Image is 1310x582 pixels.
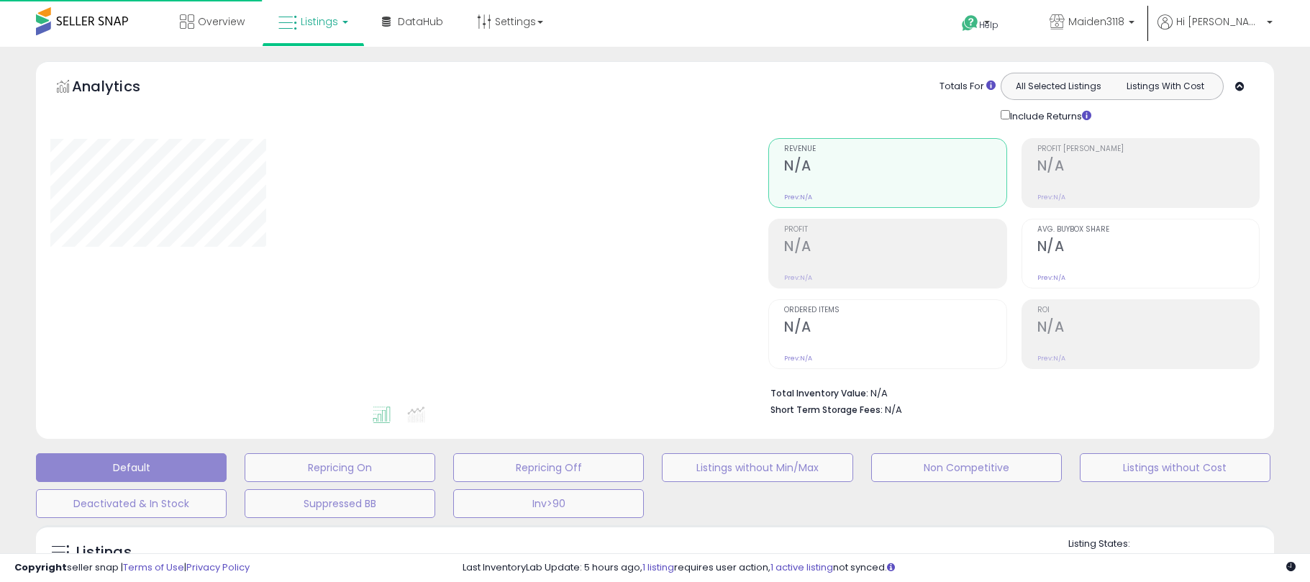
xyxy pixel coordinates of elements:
[72,76,168,100] h5: Analytics
[784,238,1006,258] h2: N/A
[1037,158,1259,177] h2: N/A
[662,453,852,482] button: Listings without Min/Max
[1037,193,1065,201] small: Prev: N/A
[784,306,1006,314] span: Ordered Items
[770,404,883,416] b: Short Term Storage Fees:
[784,226,1006,234] span: Profit
[990,107,1109,124] div: Include Returns
[1080,453,1270,482] button: Listings without Cost
[1157,14,1273,47] a: Hi [PERSON_NAME]
[1037,273,1065,282] small: Prev: N/A
[301,14,338,29] span: Listings
[1037,306,1259,314] span: ROI
[1037,319,1259,338] h2: N/A
[398,14,443,29] span: DataHub
[871,453,1062,482] button: Non Competitive
[1005,77,1112,96] button: All Selected Listings
[453,453,644,482] button: Repricing Off
[1037,145,1259,153] span: Profit [PERSON_NAME]
[784,158,1006,177] h2: N/A
[1037,354,1065,363] small: Prev: N/A
[1037,238,1259,258] h2: N/A
[1111,77,1219,96] button: Listings With Cost
[784,193,812,201] small: Prev: N/A
[1068,14,1124,29] span: Maiden3118
[961,14,979,32] i: Get Help
[940,80,996,94] div: Totals For
[784,319,1006,338] h2: N/A
[1037,226,1259,234] span: Avg. Buybox Share
[36,489,227,518] button: Deactivated & In Stock
[979,19,999,31] span: Help
[770,383,1249,401] li: N/A
[245,489,435,518] button: Suppressed BB
[885,403,902,417] span: N/A
[784,145,1006,153] span: Revenue
[14,561,250,575] div: seller snap | |
[784,273,812,282] small: Prev: N/A
[770,387,868,399] b: Total Inventory Value:
[453,489,644,518] button: Inv>90
[14,560,67,574] strong: Copyright
[950,4,1027,47] a: Help
[245,453,435,482] button: Repricing On
[1176,14,1263,29] span: Hi [PERSON_NAME]
[784,354,812,363] small: Prev: N/A
[36,453,227,482] button: Default
[198,14,245,29] span: Overview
